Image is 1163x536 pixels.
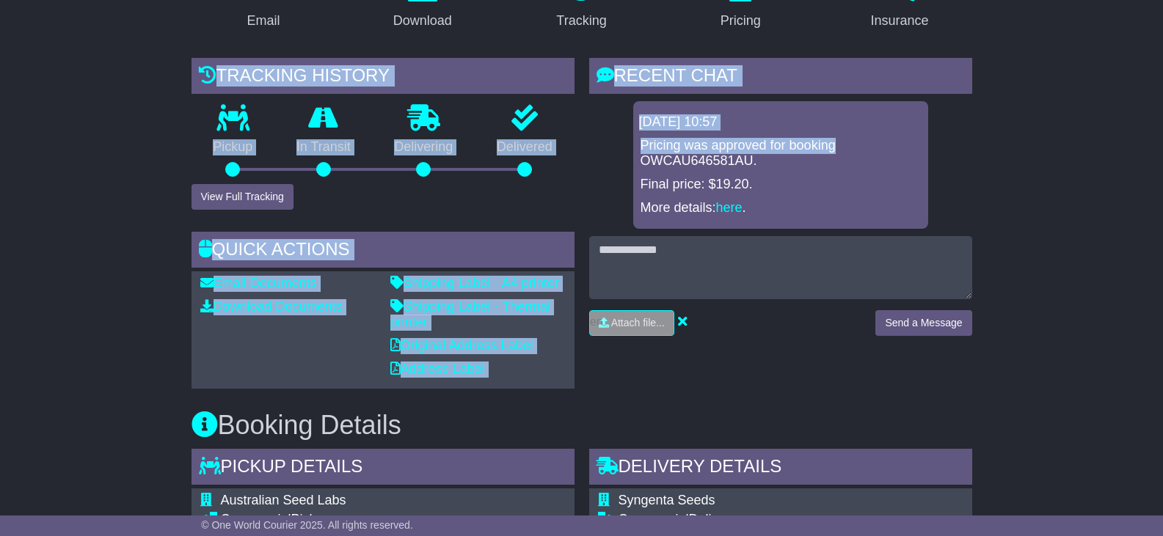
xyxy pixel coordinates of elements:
div: Delivery Details [589,449,972,488]
a: Download Documents [200,299,343,314]
span: Australian Seed Labs [221,493,346,507]
p: More details: . [641,200,921,216]
div: Delivery [619,512,951,528]
p: Pricing was approved for booking OWCAU646581AU. [641,138,921,169]
div: Pricing [721,11,761,31]
button: Send a Message [875,310,971,336]
div: Insurance [871,11,929,31]
a: here [716,200,743,215]
div: Download [393,11,452,31]
a: Original Address Label [390,338,533,353]
h3: Booking Details [192,411,972,440]
a: Shipping Label - A4 printer [390,276,559,290]
a: Shipping Label - Thermal printer [390,299,551,330]
a: Email Documents [200,276,317,290]
p: Pickup [192,139,275,155]
div: Email [247,11,280,31]
div: Pickup Details [192,449,575,488]
div: Tracking [556,11,606,31]
p: Final price: $19.20. [641,177,921,193]
div: Tracking history [192,58,575,98]
div: [DATE] 10:57 [639,114,922,131]
span: Syngenta Seeds [619,493,715,507]
div: RECENT CHAT [589,58,972,98]
button: View Full Tracking [192,184,294,210]
p: In Transit [274,139,373,155]
div: Quick Actions [192,232,575,271]
span: © One World Courier 2025. All rights reserved. [201,519,413,531]
p: Delivered [475,139,575,155]
span: Commercial [221,512,291,526]
a: Address Label [390,361,485,376]
div: Pickup [221,512,503,528]
p: Delivering [373,139,475,155]
span: Commercial [619,512,689,526]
